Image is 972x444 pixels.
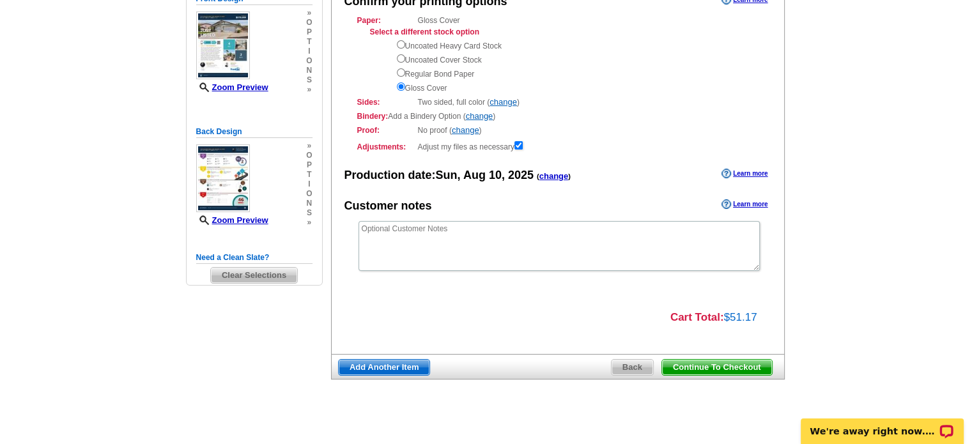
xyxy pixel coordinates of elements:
[306,170,312,180] span: t
[306,180,312,189] span: i
[370,27,479,36] strong: Select a different stock option
[508,169,534,181] span: 2025
[196,215,268,225] a: Zoom Preview
[196,82,268,92] a: Zoom Preview
[539,171,569,181] a: change
[306,218,312,227] span: »
[397,38,759,94] div: Uncoated Heavy Card Stock Uncoated Cover Stock Regular Bond Paper Gloss Cover
[611,359,654,376] a: Back
[724,311,757,323] span: $51.17
[196,11,250,79] img: small-thumb.jpg
[344,198,432,215] div: Customer notes
[357,111,759,122] div: Add a Bindery Option ( )
[344,167,571,184] div: Production date:
[436,169,461,181] span: Sun,
[306,151,312,160] span: o
[306,27,312,37] span: p
[306,160,312,170] span: p
[196,126,312,138] h5: Back Design
[306,85,312,95] span: »
[306,75,312,85] span: s
[357,125,759,136] div: No proof ( )
[338,359,431,376] a: Add Another Item
[306,66,312,75] span: n
[357,96,759,108] div: Two sided, full color ( )
[357,125,414,136] strong: Proof:
[357,139,759,153] div: Adjust my files as necessary
[452,125,479,135] a: change
[670,311,724,323] strong: Cart Total:
[306,47,312,56] span: i
[792,404,972,444] iframe: LiveChat chat widget
[306,208,312,218] span: s
[306,18,312,27] span: o
[306,37,312,47] span: t
[196,144,250,212] img: small-thumb.jpg
[211,268,297,283] span: Clear Selections
[306,141,312,151] span: »
[306,8,312,18] span: »
[339,360,430,375] span: Add Another Item
[612,360,653,375] span: Back
[357,112,389,121] strong: Bindery:
[721,169,768,179] a: Learn more
[306,199,312,208] span: n
[306,189,312,199] span: o
[357,141,414,153] strong: Adjustments:
[357,15,759,94] div: Gloss Cover
[306,56,312,66] span: o
[463,169,486,181] span: Aug
[357,96,414,108] strong: Sides:
[537,172,571,180] span: ( )
[466,111,493,121] a: change
[490,97,517,107] a: change
[489,169,505,181] span: 10,
[662,360,772,375] span: Continue To Checkout
[357,15,414,26] strong: Paper:
[196,252,312,264] h5: Need a Clean Slate?
[721,199,768,210] a: Learn more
